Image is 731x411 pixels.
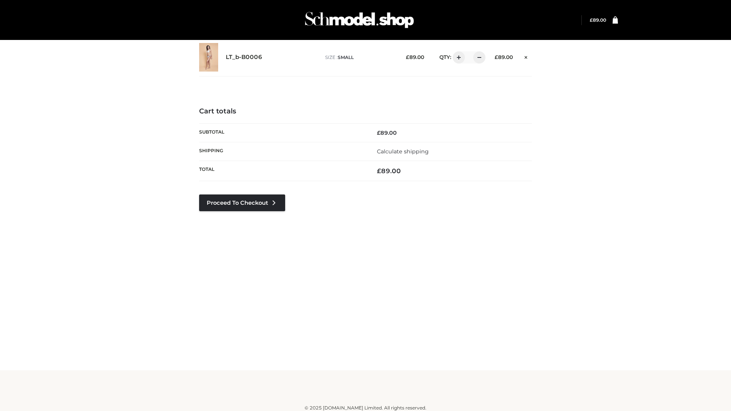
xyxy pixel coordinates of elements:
img: Schmodel Admin 964 [302,5,417,35]
a: LT_b-B0006 [226,54,262,61]
span: £ [377,129,380,136]
bdi: 89.00 [377,167,401,175]
bdi: 89.00 [590,17,606,23]
th: Total [199,161,365,181]
a: Calculate shipping [377,148,429,155]
span: £ [377,167,381,175]
th: Subtotal [199,123,365,142]
span: £ [495,54,498,60]
th: Shipping [199,142,365,161]
bdi: 89.00 [406,54,424,60]
bdi: 89.00 [377,129,397,136]
div: QTY: [432,51,483,64]
span: £ [406,54,409,60]
h4: Cart totals [199,107,532,116]
bdi: 89.00 [495,54,513,60]
a: Remove this item [520,51,532,61]
a: £89.00 [590,17,606,23]
span: SMALL [338,54,354,60]
span: £ [590,17,593,23]
p: size : [325,54,394,61]
a: Proceed to Checkout [199,194,285,211]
